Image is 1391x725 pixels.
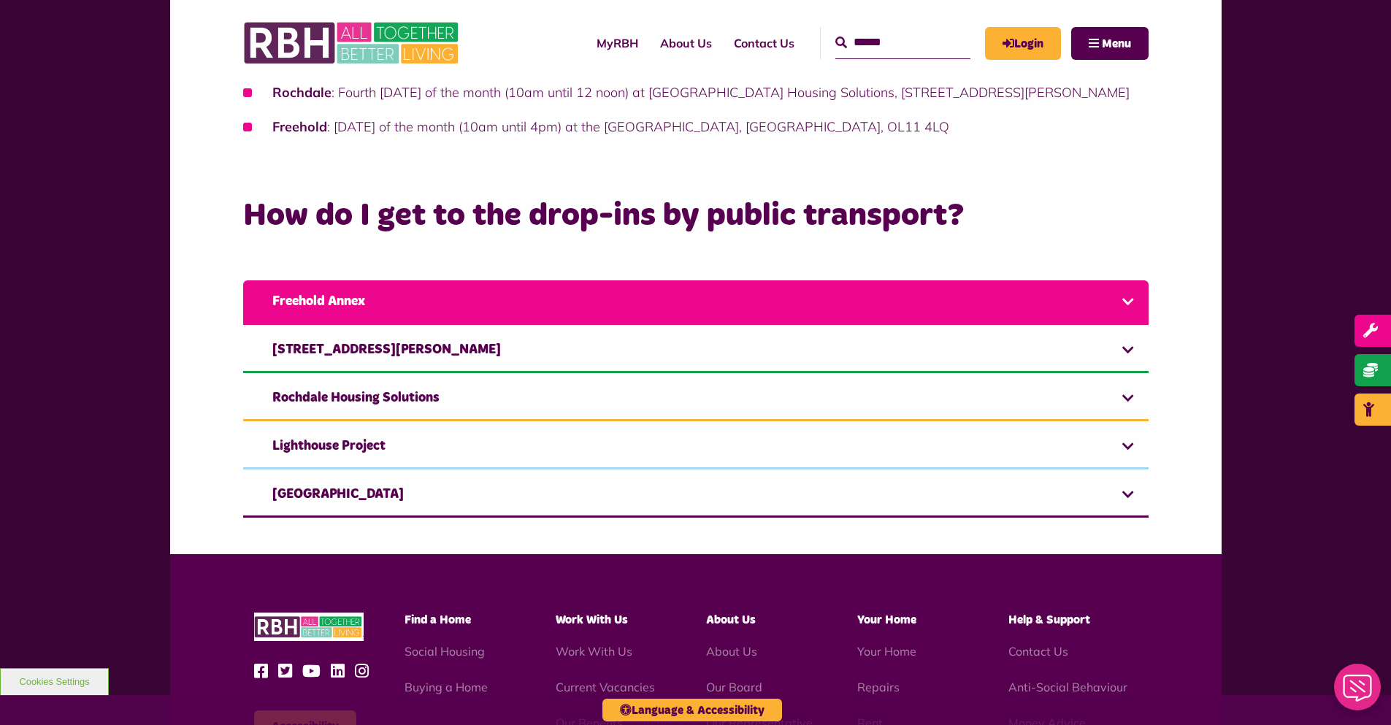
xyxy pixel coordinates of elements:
[706,680,762,694] a: Our Board
[1071,27,1149,60] button: Navigation
[243,117,1149,137] li: : [DATE] of the month (10am until 4pm) at the [GEOGRAPHIC_DATA], [GEOGRAPHIC_DATA], OL11 4LQ
[556,644,632,659] a: Work With Us
[243,377,1149,421] a: Rochdale Housing Solutions
[857,614,916,626] span: Your Home
[243,280,1149,325] a: Freehold Annex
[723,23,805,63] a: Contact Us
[1008,614,1090,626] span: Help & Support
[1008,680,1127,694] a: Anti-Social Behaviour
[243,83,1149,102] li: : Fourth [DATE] of the month (10am until 12 noon) at [GEOGRAPHIC_DATA] Housing Solutions, [STREET...
[243,195,1149,237] h3: How do I get to the drop-ins by public transport?
[405,614,471,626] span: Find a Home
[706,614,756,626] span: About Us
[272,118,327,135] strong: Freehold
[985,27,1061,60] a: MyRBH
[243,329,1149,373] a: 9 Stevenson Square
[586,23,649,63] a: MyRBH
[706,644,757,659] a: About Us
[835,27,970,58] input: Search
[1325,659,1391,725] iframe: Netcall Web Assistant for live chat
[243,15,462,72] img: RBH
[857,680,900,694] a: Repairs
[405,644,485,659] a: Social Housing - open in a new tab
[243,425,1149,469] a: Lighthouse Project
[602,699,782,721] button: Language & Accessibility
[857,644,916,659] a: Your Home
[243,473,1149,518] a: Sandon House
[1102,38,1131,50] span: Menu
[405,680,488,694] a: Buying a Home
[272,84,332,101] strong: Rochdale
[649,23,723,63] a: About Us
[556,614,628,626] span: Work With Us
[1008,644,1068,659] a: Contact Us
[254,613,364,641] img: RBH
[556,680,655,694] a: Current Vacancies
